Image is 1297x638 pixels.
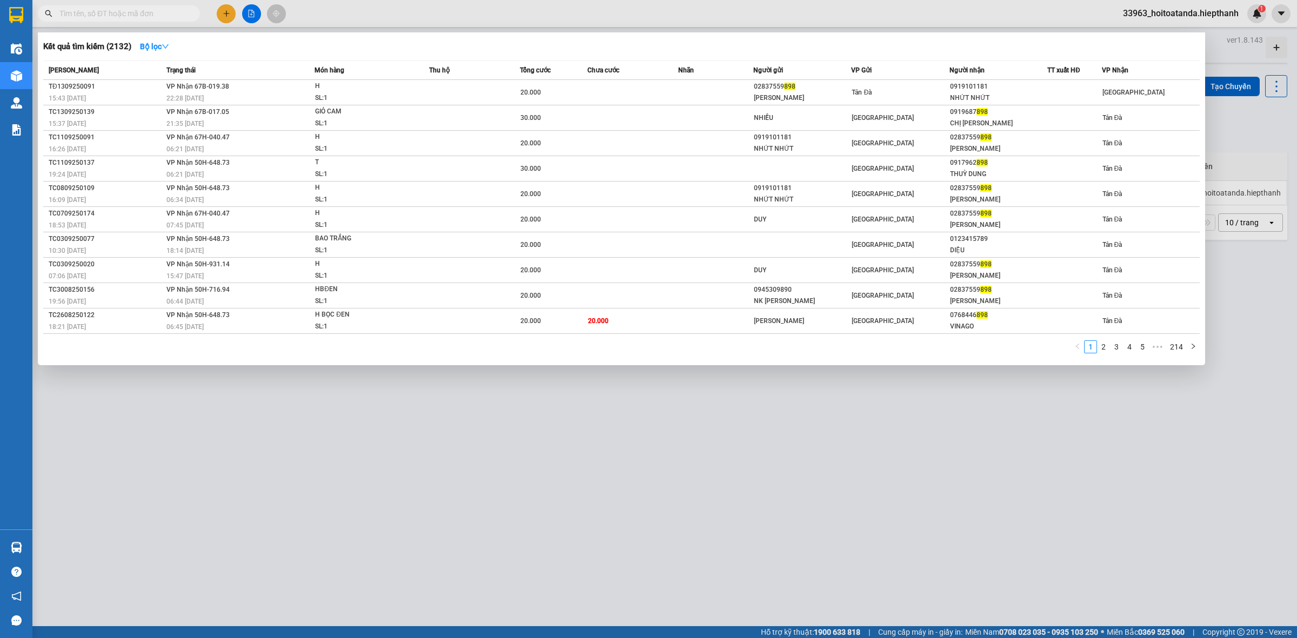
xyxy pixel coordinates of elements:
span: VP Nhận 50H-931.14 [166,260,230,268]
span: 18:14 [DATE] [166,247,204,254]
li: 4 [1123,340,1136,353]
span: 20.000 [520,89,541,96]
span: VP Nhận 50H-716.94 [166,286,230,293]
a: 214 [1167,341,1186,353]
div: 0919101181 [754,183,851,194]
div: SL: 1 [315,321,396,333]
span: Tản Đà [1102,292,1122,299]
span: [GEOGRAPHIC_DATA] [1102,89,1165,96]
div: DUY [754,214,851,225]
li: 1 [1084,340,1097,353]
span: VP Nhận 50H-648.73 [166,184,230,192]
div: 02837559 [950,132,1047,143]
span: VP Nhận 50H-648.73 [166,159,230,166]
div: 02837559 [950,183,1047,194]
span: 20.000 [588,317,609,325]
div: 02837559 [950,259,1047,270]
span: [GEOGRAPHIC_DATA] [852,114,914,122]
span: 21:35 [DATE] [166,120,204,127]
span: 20.000 [520,139,541,147]
div: NK [PERSON_NAME] [754,296,851,307]
button: right [1187,340,1200,353]
div: NHỨT NHỨT [754,143,851,155]
li: Next Page [1187,340,1200,353]
span: 20.000 [520,241,541,249]
div: TC0309250077 [49,233,163,245]
span: VP Nhận 50H-648.73 [166,235,230,243]
span: Người gửi [753,66,783,74]
div: TC2608250122 [49,310,163,321]
span: Thu hộ [429,66,450,74]
span: [GEOGRAPHIC_DATA] [852,139,914,147]
span: Người nhận [950,66,985,74]
span: 06:21 [DATE] [166,171,204,178]
div: THUỲ DUNG [950,169,1047,180]
a: 1 [1085,341,1097,353]
div: SL: 1 [315,194,396,206]
span: 07:06 [DATE] [49,272,86,280]
span: Tổng cước [520,66,551,74]
div: 0919687 [950,106,1047,118]
span: Trạng thái [166,66,196,74]
span: 19:24 [DATE] [49,171,86,178]
strong: Bộ lọc [140,42,169,51]
span: [GEOGRAPHIC_DATA] [852,317,914,325]
div: 02837559 [950,284,1047,296]
span: 30.000 [520,114,541,122]
a: 5 [1136,341,1148,353]
button: left [1071,340,1084,353]
span: 06:34 [DATE] [166,196,204,204]
div: [PERSON_NAME] [950,219,1047,231]
span: VP Nhận 67B-019.38 [166,83,229,90]
div: [PERSON_NAME] [754,315,851,327]
span: 898 [980,133,992,141]
span: 16:26 [DATE] [49,145,86,153]
span: Nhãn [678,66,694,74]
span: [GEOGRAPHIC_DATA] [852,292,914,299]
span: Tản Đà [852,89,872,96]
div: TĐ1309250091 [49,81,163,92]
span: [GEOGRAPHIC_DATA] [852,266,914,274]
span: 20.000 [520,292,541,299]
div: [PERSON_NAME] [950,143,1047,155]
div: TC0309250020 [49,259,163,270]
span: 898 [980,260,992,268]
span: 898 [980,184,992,192]
div: SL: 1 [315,219,396,231]
div: [PERSON_NAME] [950,270,1047,281]
span: Tản Đà [1102,216,1122,223]
div: H [315,258,396,270]
span: 18:21 [DATE] [49,323,86,331]
div: 0919101181 [754,132,851,143]
span: Tản Đà [1102,266,1122,274]
span: VP Nhận 67H-040.47 [166,133,230,141]
div: H BỌC ĐEN [315,309,396,321]
span: VP Nhận 50H-648.73 [166,311,230,319]
span: left [1074,343,1081,350]
img: solution-icon [11,124,22,136]
span: 15:47 [DATE] [166,272,204,280]
span: Tản Đà [1102,190,1122,198]
div: VINAGO [950,321,1047,332]
span: Tản Đà [1102,317,1122,325]
span: TT xuất HĐ [1047,66,1080,74]
span: right [1190,343,1196,350]
span: down [162,43,169,50]
span: 06:21 [DATE] [166,145,204,153]
div: H [315,207,396,219]
span: question-circle [11,567,22,577]
span: ••• [1149,340,1166,353]
span: VP Nhận 67B-017.05 [166,108,229,116]
span: 898 [977,311,988,319]
a: 2 [1098,341,1109,353]
div: NHỨT NHỨT [950,92,1047,104]
div: [PERSON_NAME] [754,92,851,104]
img: logo-vxr [9,7,23,23]
div: NHIỀU [754,112,851,124]
span: message [11,615,22,626]
img: warehouse-icon [11,542,22,553]
a: 3 [1111,341,1122,353]
h3: Kết quả tìm kiếm ( 2132 ) [43,41,131,52]
div: SL: 1 [315,296,396,307]
div: 0917962 [950,157,1047,169]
